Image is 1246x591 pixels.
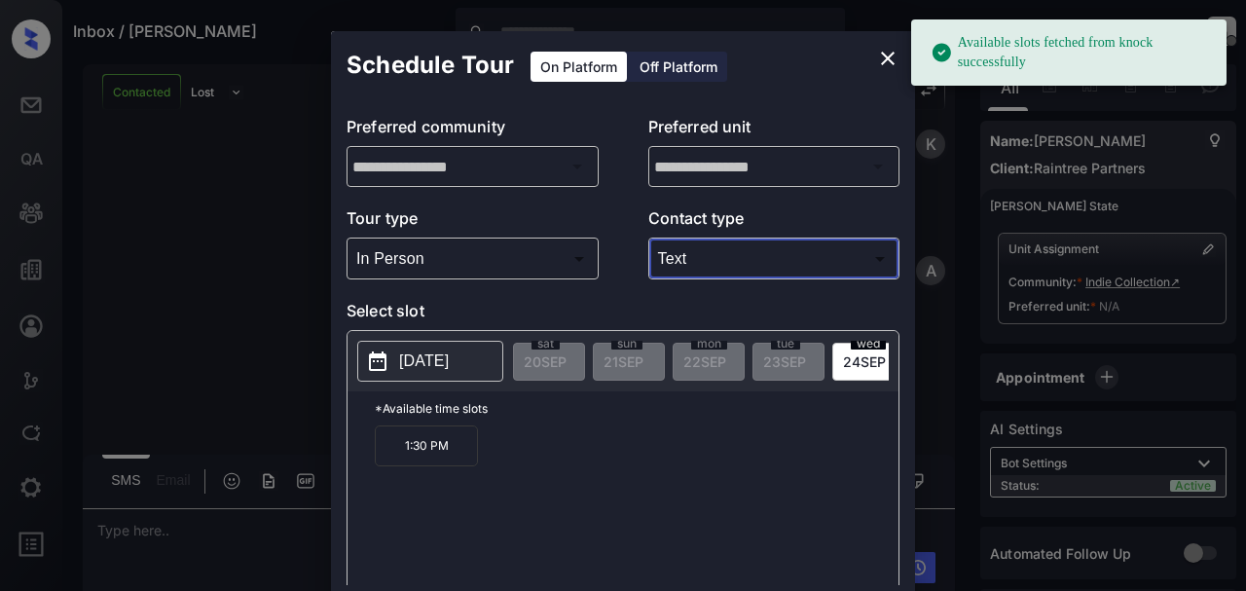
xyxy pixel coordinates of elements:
[351,242,594,275] div: In Person
[347,115,599,146] p: Preferred community
[375,391,898,425] p: *Available time slots
[347,299,899,330] p: Select slot
[347,206,599,238] p: Tour type
[931,25,1211,80] div: Available slots fetched from knock successfully
[868,39,907,78] button: close
[832,343,904,381] div: date-select
[375,425,478,466] p: 1:30 PM
[653,242,896,275] div: Text
[531,52,627,82] div: On Platform
[399,350,449,373] p: [DATE]
[357,341,503,382] button: [DATE]
[851,338,886,350] span: wed
[843,353,886,370] span: 24 SEP
[630,52,727,82] div: Off Platform
[648,206,900,238] p: Contact type
[331,31,530,99] h2: Schedule Tour
[648,115,900,146] p: Preferred unit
